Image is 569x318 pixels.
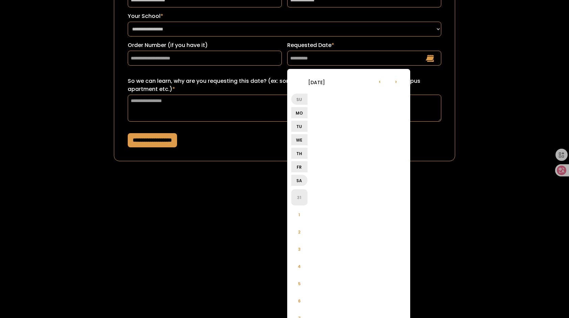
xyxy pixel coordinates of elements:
li: › [388,73,404,89]
li: 2 [291,224,307,240]
label: Your School [128,12,441,20]
li: Sa [291,175,307,186]
label: So we can learn, why are you requesting this date? (ex: sorority recruitment, lease turn over for... [128,77,441,93]
li: 3 [291,241,307,257]
li: 31 [291,189,307,205]
li: We [291,134,307,145]
li: ‹ [372,73,388,89]
li: 4 [291,258,307,274]
li: Tu [291,121,307,132]
li: 6 [291,293,307,309]
label: Requested Date [287,41,441,49]
li: 5 [291,275,307,292]
li: Th [291,148,307,159]
label: Order Number (if you have it) [128,41,282,49]
li: 1 [291,206,307,223]
li: Su [291,94,307,105]
li: [DATE] [291,74,342,90]
li: Fr [291,161,307,172]
li: Mo [291,107,307,118]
